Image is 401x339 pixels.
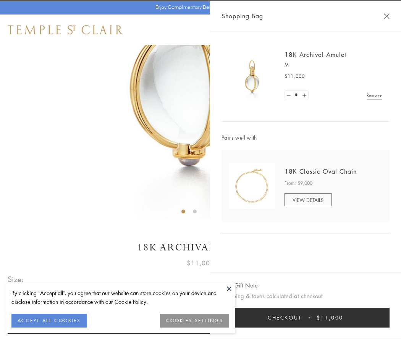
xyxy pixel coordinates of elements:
[8,273,24,286] span: Size:
[229,163,275,209] img: N88865-OV18
[285,167,357,176] a: 18K Classic Oval Chain
[222,133,390,142] span: Pairs well with
[222,281,258,290] button: Add Gift Note
[384,13,390,19] button: Close Shopping Bag
[367,91,382,99] a: Remove
[268,313,302,322] span: Checkout
[8,241,393,254] h1: 18K Archival Amulet
[285,73,305,80] span: $11,000
[187,258,214,268] span: $11,000
[285,90,293,100] a: Set quantity to 0
[8,25,123,34] img: Temple St. Clair
[285,193,331,206] a: VIEW DETAILS
[229,53,275,99] img: 18K Archival Amulet
[11,314,87,328] button: ACCEPT ALL COOKIES
[317,313,343,322] span: $11,000
[11,289,229,306] div: By clicking “Accept all”, you agree that our website can store cookies on your device and disclos...
[285,61,382,69] p: M
[222,11,263,21] span: Shopping Bag
[300,90,308,100] a: Set quantity to 2
[160,314,229,328] button: COOKIES SETTINGS
[222,308,390,328] button: Checkout $11,000
[155,3,242,11] p: Enjoy Complimentary Delivery & Returns
[293,196,323,203] span: VIEW DETAILS
[285,179,312,187] span: From: $9,000
[222,291,390,301] p: Shipping & taxes calculated at checkout
[285,50,346,59] a: 18K Archival Amulet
